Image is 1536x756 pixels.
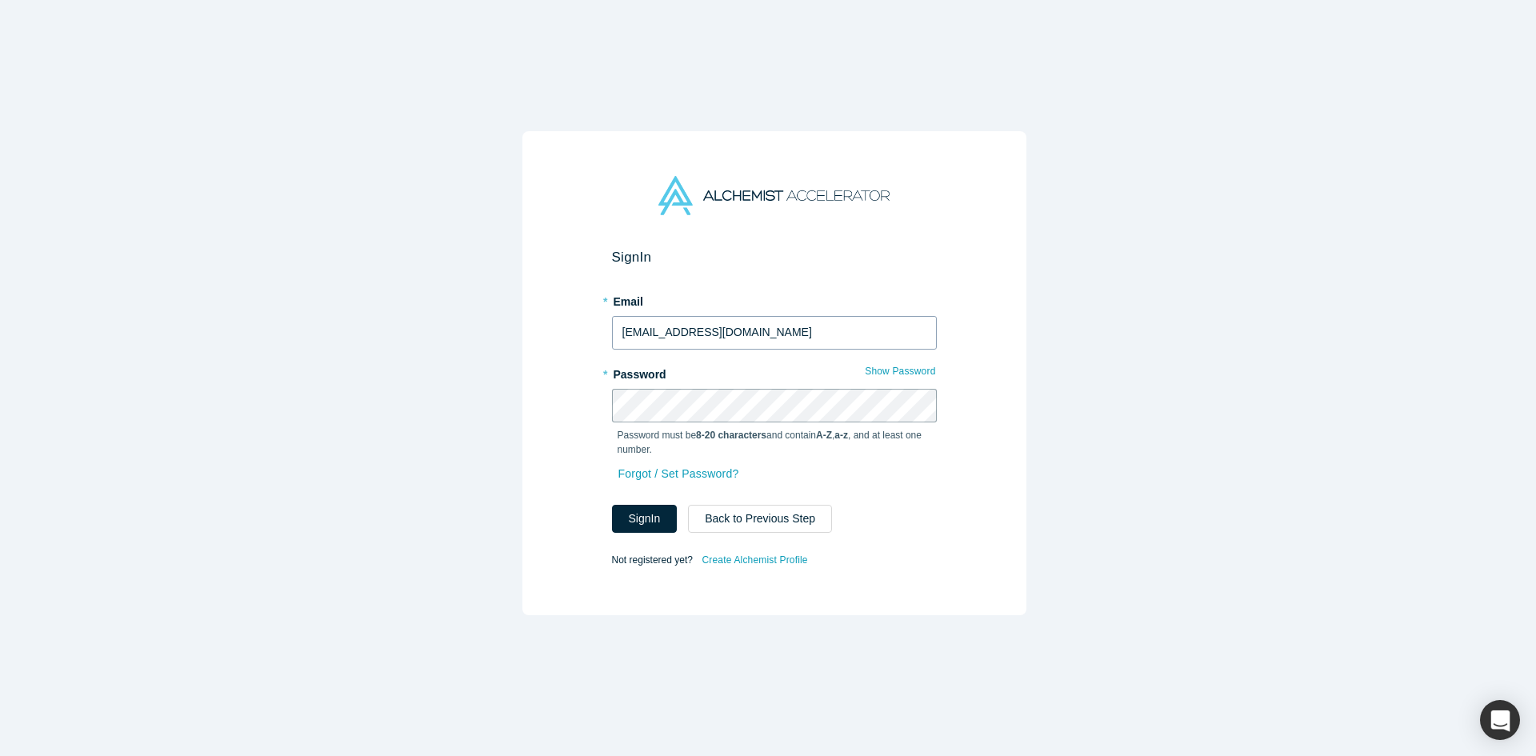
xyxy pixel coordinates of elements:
img: Alchemist Accelerator Logo [658,176,889,215]
a: Create Alchemist Profile [701,550,808,570]
label: Password [612,361,937,383]
span: Not registered yet? [612,554,693,565]
button: Show Password [864,361,936,382]
h2: Sign In [612,249,937,266]
label: Email [612,288,937,310]
strong: A-Z [816,430,832,441]
a: Forgot / Set Password? [618,460,740,488]
button: Back to Previous Step [688,505,832,533]
button: SignIn [612,505,678,533]
p: Password must be and contain , , and at least one number. [618,428,931,457]
strong: 8-20 characters [696,430,766,441]
strong: a-z [834,430,848,441]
